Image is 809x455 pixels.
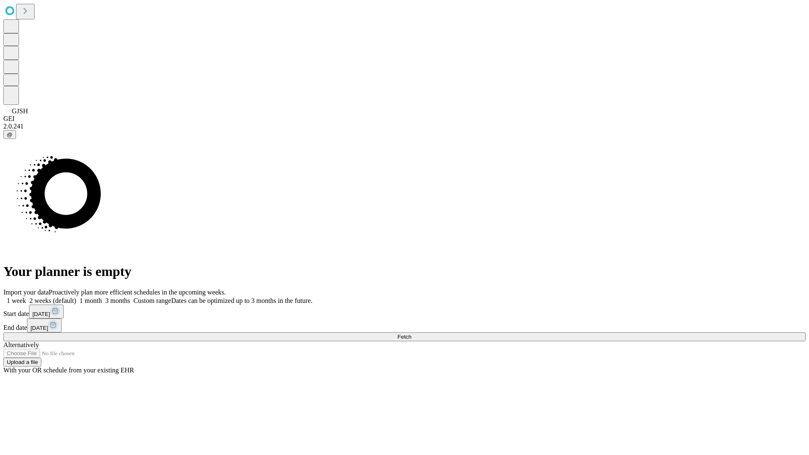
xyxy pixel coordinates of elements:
span: Dates can be optimized up to 3 months in the future. [171,297,312,304]
span: [DATE] [32,311,50,317]
span: Fetch [397,334,411,340]
button: [DATE] [27,318,62,332]
span: 1 week [7,297,26,304]
button: Fetch [3,332,806,341]
span: Import your data [3,289,49,296]
span: 3 months [105,297,130,304]
span: [DATE] [30,325,48,331]
button: Upload a file [3,358,41,367]
span: 2 weeks (default) [29,297,76,304]
span: Custom range [134,297,171,304]
span: 1 month [80,297,102,304]
span: Proactively plan more efficient schedules in the upcoming weeks. [49,289,226,296]
div: End date [3,318,806,332]
span: With your OR schedule from your existing EHR [3,367,134,374]
div: GEI [3,115,806,123]
span: Alternatively [3,341,39,348]
h1: Your planner is empty [3,264,806,279]
button: @ [3,130,16,139]
button: [DATE] [29,305,64,318]
div: 2.0.241 [3,123,806,130]
span: GJSH [12,107,28,115]
div: Start date [3,305,806,318]
span: @ [7,131,13,138]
